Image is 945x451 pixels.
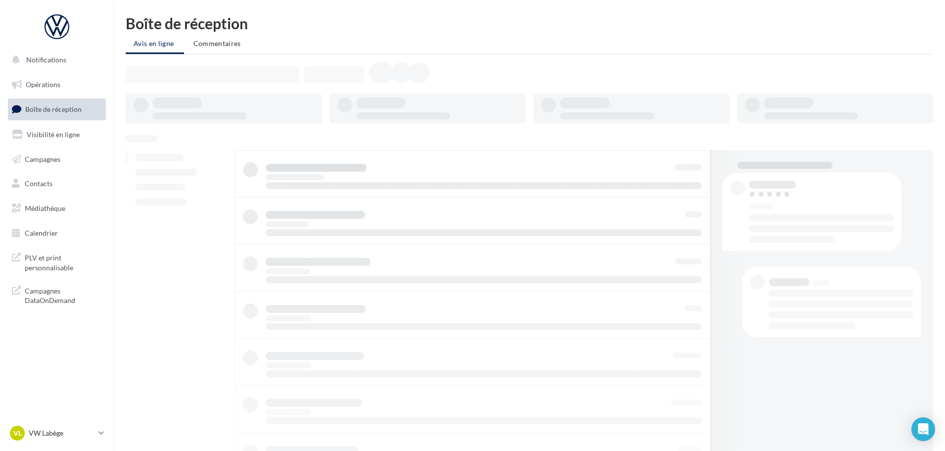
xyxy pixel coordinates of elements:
[25,204,65,212] span: Médiathèque
[6,223,108,244] a: Calendrier
[6,198,108,219] a: Médiathèque
[25,105,82,113] span: Boîte de réception
[6,50,104,70] button: Notifications
[25,229,58,237] span: Calendrier
[126,16,933,31] div: Boîte de réception
[6,280,108,309] a: Campagnes DataOnDemand
[25,154,60,163] span: Campagnes
[25,284,102,305] span: Campagnes DataOnDemand
[6,149,108,170] a: Campagnes
[26,55,66,64] span: Notifications
[6,74,108,95] a: Opérations
[25,251,102,272] span: PLV et print personnalisable
[27,130,80,139] span: Visibilité en ligne
[6,173,108,194] a: Contacts
[193,39,241,48] span: Commentaires
[29,428,94,438] p: VW Labège
[8,424,106,443] a: VL VW Labège
[6,247,108,276] a: PLV et print personnalisable
[6,99,108,120] a: Boîte de réception
[26,80,60,89] span: Opérations
[6,124,108,145] a: Visibilité en ligne
[911,417,935,441] div: Open Intercom Messenger
[25,179,52,188] span: Contacts
[13,428,22,438] span: VL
